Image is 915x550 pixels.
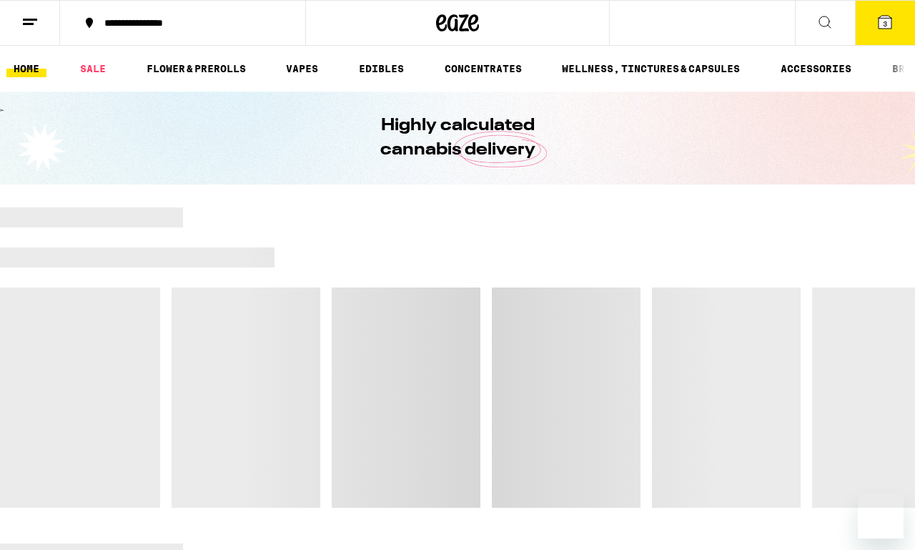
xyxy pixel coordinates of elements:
a: CONCENTRATES [437,60,529,77]
h1: Highly calculated cannabis delivery [340,114,575,162]
a: VAPES [279,60,325,77]
iframe: Button to launch messaging window [858,493,904,539]
a: EDIBLES [352,60,411,77]
a: ACCESSORIES [773,60,859,77]
a: SALE [73,60,113,77]
a: HOME [6,60,46,77]
span: 3 [883,19,887,28]
button: 3 [855,1,915,45]
a: FLOWER & PREROLLS [139,60,253,77]
a: WELLNESS, TINCTURES & CAPSULES [555,60,747,77]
